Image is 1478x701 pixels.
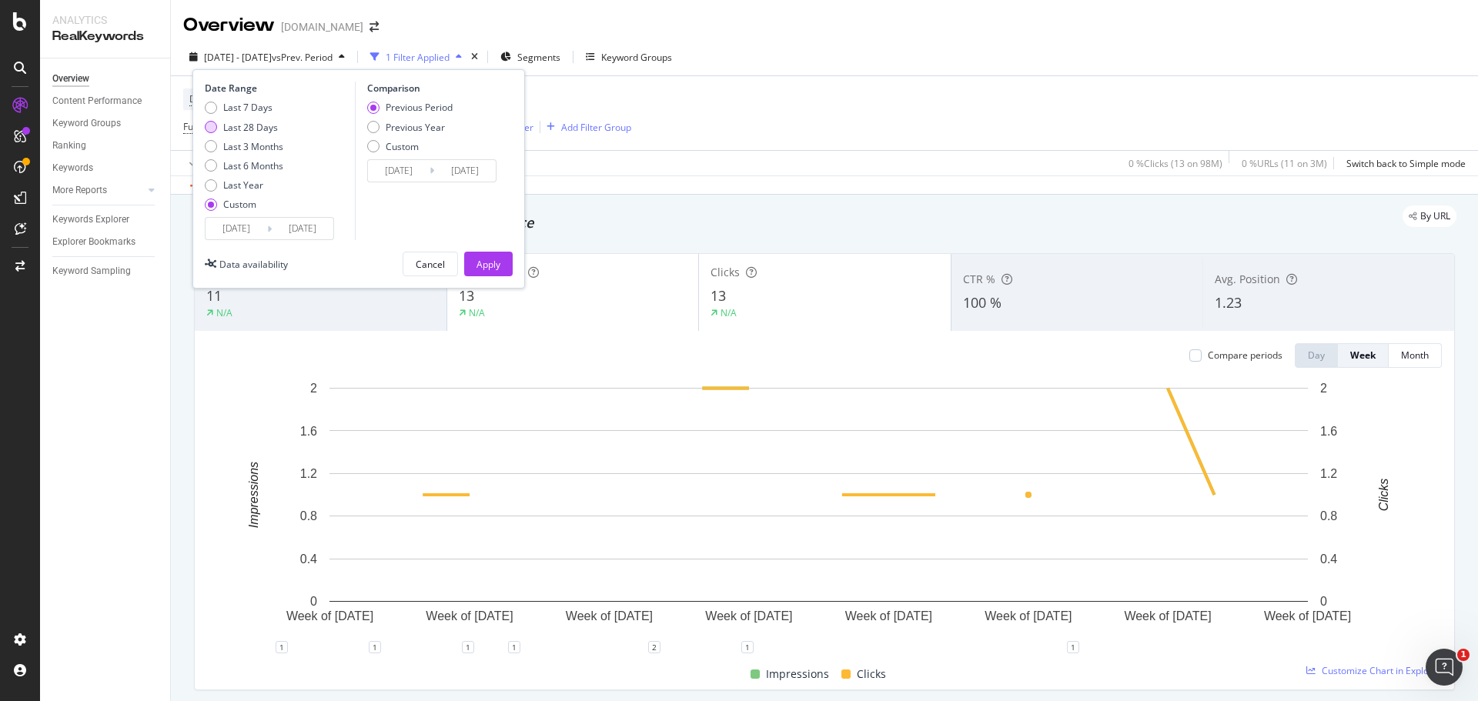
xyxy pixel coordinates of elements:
[310,382,317,395] text: 2
[247,462,260,528] text: Impressions
[1346,157,1466,170] div: Switch back to Simple mode
[205,179,283,192] div: Last Year
[183,12,275,38] div: Overview
[223,198,256,211] div: Custom
[364,45,468,69] button: 1 Filter Applied
[52,115,121,132] div: Keyword Groups
[416,258,445,271] div: Cancel
[1320,424,1337,437] text: 1.6
[434,160,496,182] input: End Date
[206,218,267,239] input: Start Date
[1403,205,1456,227] div: legacy label
[386,51,450,64] div: 1 Filter Applied
[1264,609,1351,623] text: Week of [DATE]
[52,234,159,250] a: Explorer Bookmarks
[1320,509,1337,522] text: 0.8
[1124,609,1211,623] text: Week of [DATE]
[508,641,520,653] div: 1
[1320,595,1327,608] text: 0
[52,28,158,45] div: RealKeywords
[52,115,159,132] a: Keyword Groups
[300,467,317,480] text: 1.2
[205,82,351,95] div: Date Range
[52,93,142,109] div: Content Performance
[272,218,333,239] input: End Date
[1340,151,1466,175] button: Switch back to Simple mode
[711,286,726,305] span: 13
[540,118,631,136] button: Add Filter Group
[310,595,317,608] text: 0
[52,93,159,109] a: Content Performance
[459,286,474,305] span: 13
[52,263,159,279] a: Keyword Sampling
[464,252,513,276] button: Apply
[1215,293,1242,312] span: 1.23
[52,160,93,176] div: Keywords
[386,121,445,134] div: Previous Year
[1242,157,1327,170] div: 0 % URLs ( 11 on 3M )
[369,22,379,32] div: arrow-right-arrow-left
[205,140,283,153] div: Last 3 Months
[52,71,89,87] div: Overview
[368,160,430,182] input: Start Date
[367,140,453,153] div: Custom
[1389,343,1442,368] button: Month
[1306,664,1442,677] a: Customize Chart in Explorer
[1308,349,1325,362] div: Day
[517,51,560,64] span: Segments
[648,641,660,653] div: 2
[468,49,481,65] div: times
[561,121,631,134] div: Add Filter Group
[403,252,458,276] button: Cancel
[52,138,86,154] div: Ranking
[985,609,1072,623] text: Week of [DATE]
[276,641,288,653] div: 1
[52,182,107,199] div: More Reports
[223,159,283,172] div: Last 6 Months
[207,380,1430,647] svg: A chart.
[367,101,453,114] div: Previous Period
[52,12,158,28] div: Analytics
[300,424,317,437] text: 1.6
[205,198,283,211] div: Custom
[845,609,932,623] text: Week of [DATE]
[1322,664,1442,677] span: Customize Chart in Explorer
[1208,349,1282,362] div: Compare periods
[1426,649,1463,686] iframe: Intercom live chat
[1295,343,1338,368] button: Day
[1338,343,1389,368] button: Week
[223,179,263,192] div: Last Year
[205,121,283,134] div: Last 28 Days
[1401,349,1429,362] div: Month
[477,258,500,271] div: Apply
[1457,649,1470,661] span: 1
[281,19,363,35] div: [DOMAIN_NAME]
[721,306,737,319] div: N/A
[580,45,678,69] button: Keyword Groups
[300,552,317,566] text: 0.4
[183,120,217,133] span: Full URL
[204,51,272,64] span: [DATE] - [DATE]
[494,45,567,69] button: Segments
[183,45,351,69] button: [DATE] - [DATE]vsPrev. Period
[1420,212,1450,221] span: By URL
[223,101,273,114] div: Last 7 Days
[601,51,672,64] div: Keyword Groups
[741,641,754,653] div: 1
[223,121,278,134] div: Last 28 Days
[963,293,1001,312] span: 100 %
[286,609,373,623] text: Week of [DATE]
[857,665,886,683] span: Clicks
[216,306,232,319] div: N/A
[219,258,288,271] div: Data availability
[205,159,283,172] div: Last 6 Months
[426,609,513,623] text: Week of [DATE]
[705,609,792,623] text: Week of [DATE]
[369,641,381,653] div: 1
[711,265,740,279] span: Clicks
[386,101,453,114] div: Previous Period
[205,101,283,114] div: Last 7 Days
[367,82,501,95] div: Comparison
[189,92,219,105] span: Device
[52,160,159,176] a: Keywords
